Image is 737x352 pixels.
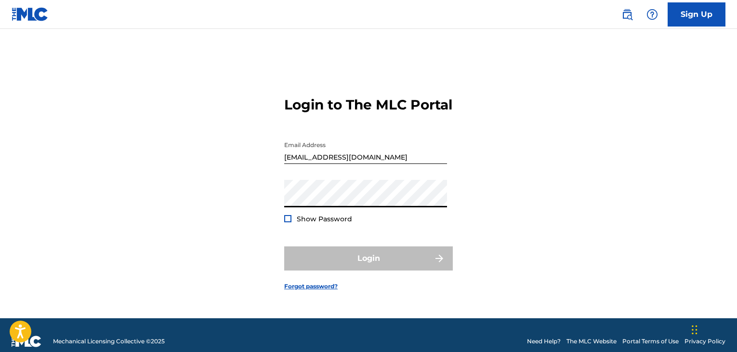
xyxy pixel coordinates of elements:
a: Portal Terms of Use [622,337,679,346]
div: Trascina [692,315,698,344]
span: Show Password [297,215,352,223]
img: logo [12,336,41,347]
div: Help [643,5,662,24]
img: help [646,9,658,20]
iframe: Chat Widget [689,306,737,352]
h3: Login to The MLC Portal [284,96,452,113]
a: Need Help? [527,337,561,346]
a: Forgot password? [284,282,338,291]
a: Sign Up [668,2,725,27]
div: Widget chat [689,306,737,352]
img: MLC Logo [12,7,49,21]
a: Public Search [618,5,637,24]
img: search [621,9,633,20]
a: The MLC Website [566,337,617,346]
span: Mechanical Licensing Collective © 2025 [53,337,165,346]
a: Privacy Policy [684,337,725,346]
